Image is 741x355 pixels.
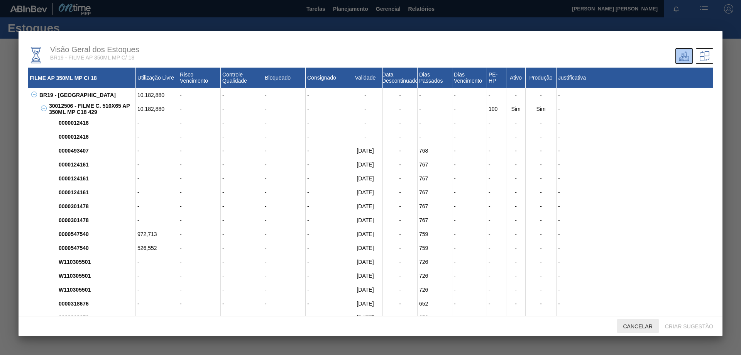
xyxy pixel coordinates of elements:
[418,144,452,158] div: 768
[263,144,306,158] div: -
[306,172,348,185] div: -
[506,172,526,185] div: -
[557,130,713,144] div: -
[263,227,306,241] div: -
[37,88,136,102] div: BR19 - [GEOGRAPHIC_DATA]
[418,213,452,227] div: 767
[178,213,221,227] div: -
[57,199,136,213] div: 0000301478
[306,102,348,116] div: -
[487,158,506,172] div: -
[383,144,418,158] div: -
[178,297,221,311] div: -
[348,116,383,130] div: -
[57,241,136,255] div: 0000547540
[306,227,348,241] div: -
[452,255,487,269] div: -
[506,213,526,227] div: -
[526,283,557,297] div: -
[221,241,263,255] div: -
[452,213,487,227] div: -
[452,144,487,158] div: -
[526,227,557,241] div: -
[348,255,383,269] div: [DATE]
[136,255,178,269] div: -
[557,227,713,241] div: -
[557,213,713,227] div: -
[57,311,136,324] div: 0000318676
[675,48,693,64] div: Unidade Atual/ Unidades
[221,227,263,241] div: -
[47,102,136,116] div: 30012506 - FILME C. 510X65 AP 350ML MP C18 429
[418,116,452,130] div: -
[306,158,348,172] div: -
[383,311,418,324] div: -
[136,199,178,213] div: -
[178,269,221,283] div: -
[306,199,348,213] div: -
[348,297,383,311] div: [DATE]
[487,130,506,144] div: -
[136,283,178,297] div: -
[348,269,383,283] div: [DATE]
[28,68,136,88] div: FILME AP 350ML MP C/ 18
[506,144,526,158] div: -
[418,227,452,241] div: 759
[487,213,506,227] div: -
[383,88,418,102] div: -
[57,116,136,130] div: 0000012416
[506,227,526,241] div: -
[57,158,136,172] div: 0000124161
[418,158,452,172] div: 767
[221,213,263,227] div: -
[348,102,383,116] div: -
[306,297,348,311] div: -
[506,297,526,311] div: -
[418,68,452,88] div: Dias Passados
[487,199,506,213] div: -
[659,323,719,330] span: Criar sugestão
[178,88,221,102] div: -
[178,241,221,255] div: -
[263,88,306,102] div: -
[383,172,418,185] div: -
[526,68,557,88] div: Produção
[383,199,418,213] div: -
[178,116,221,130] div: -
[57,297,136,311] div: 0000318676
[221,116,263,130] div: -
[136,116,178,130] div: -
[557,88,713,102] div: -
[221,102,263,116] div: -
[526,130,557,144] div: -
[452,102,487,116] div: -
[221,311,263,324] div: -
[136,144,178,158] div: -
[487,172,506,185] div: -
[136,130,178,144] div: -
[136,158,178,172] div: -
[136,227,178,241] div: 972,713
[178,255,221,269] div: -
[383,269,418,283] div: -
[348,283,383,297] div: [DATE]
[221,68,263,88] div: Controle Qualidade
[348,213,383,227] div: [DATE]
[178,158,221,172] div: -
[57,213,136,227] div: 0000301478
[557,102,713,116] div: -
[418,130,452,144] div: -
[418,297,452,311] div: 652
[526,144,557,158] div: -
[136,269,178,283] div: -
[526,158,557,172] div: -
[487,185,506,199] div: -
[263,297,306,311] div: -
[506,269,526,283] div: -
[557,269,713,283] div: -
[348,88,383,102] div: -
[306,144,348,158] div: -
[526,172,557,185] div: -
[306,130,348,144] div: -
[506,116,526,130] div: -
